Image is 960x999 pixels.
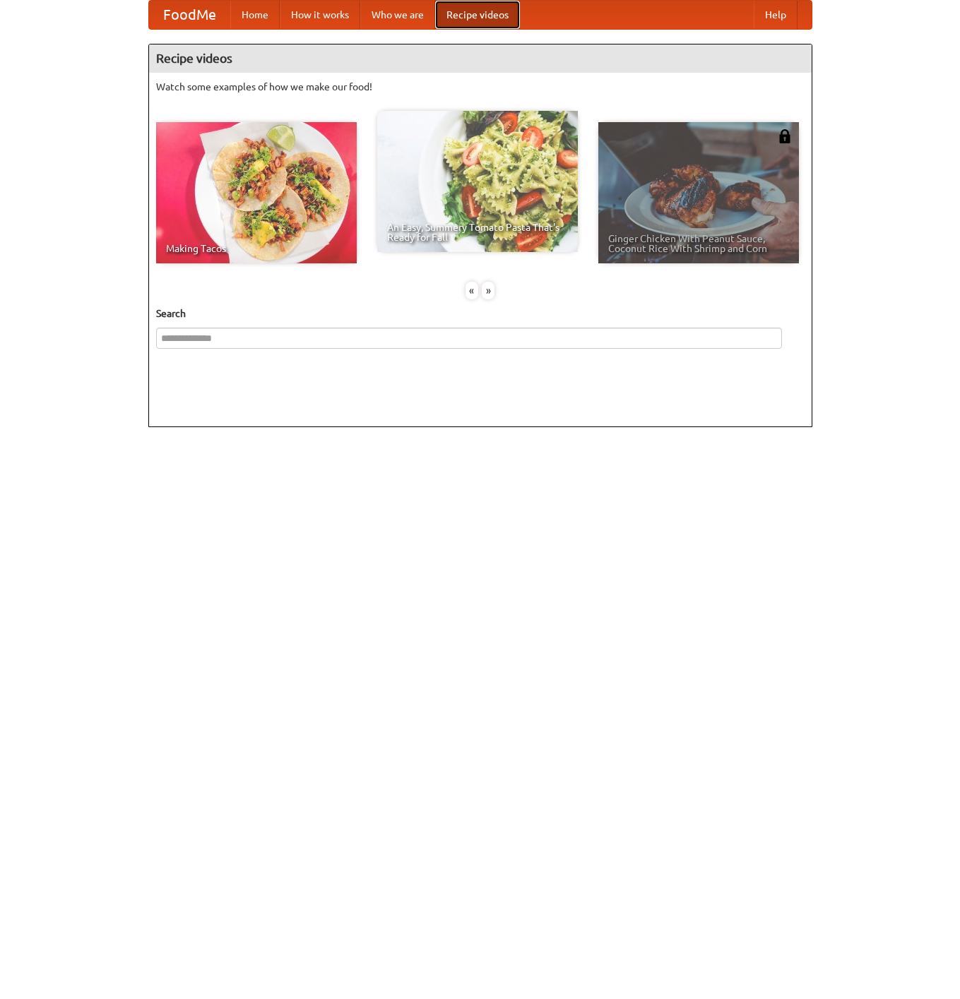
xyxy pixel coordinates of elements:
h4: Recipe videos [149,44,812,73]
img: 483408.png [778,129,792,143]
a: FoodMe [149,1,230,29]
a: Recipe videos [435,1,520,29]
h5: Search [156,306,805,321]
a: How it works [280,1,360,29]
a: Who we are [360,1,435,29]
a: An Easy, Summery Tomato Pasta That's Ready for Fall [377,111,578,252]
div: » [482,282,494,299]
div: « [466,282,478,299]
a: Making Tacos [156,122,357,263]
span: An Easy, Summery Tomato Pasta That's Ready for Fall [387,222,568,242]
a: Help [754,1,798,29]
p: Watch some examples of how we make our food! [156,80,805,94]
span: Making Tacos [166,244,347,253]
a: Home [230,1,280,29]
